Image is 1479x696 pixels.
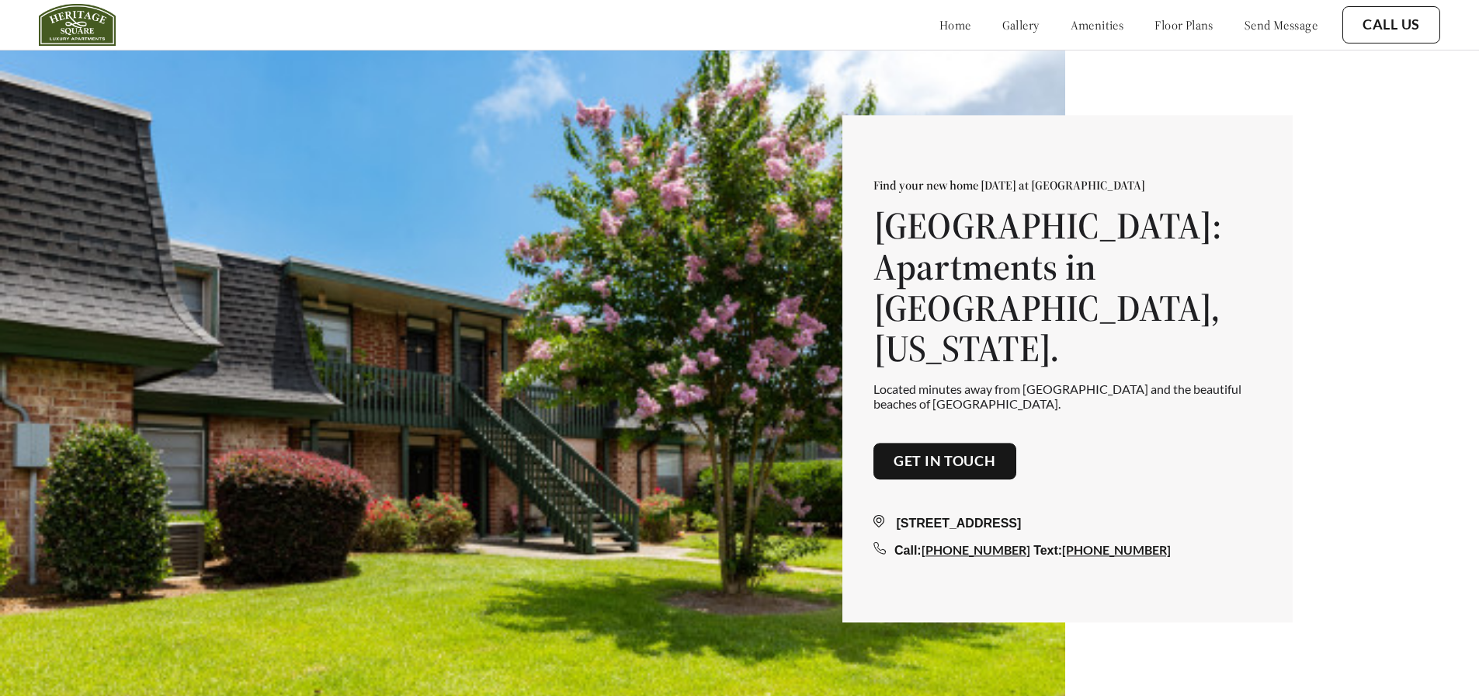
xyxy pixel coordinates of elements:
h1: [GEOGRAPHIC_DATA]: Apartments in [GEOGRAPHIC_DATA], [US_STATE]. [873,205,1262,369]
a: gallery [1002,17,1040,33]
a: [PHONE_NUMBER] [922,542,1030,557]
a: home [939,17,971,33]
span: Text: [1033,544,1062,557]
a: [PHONE_NUMBER] [1062,542,1171,557]
a: floor plans [1154,17,1213,33]
p: Located minutes away from [GEOGRAPHIC_DATA] and the beautiful beaches of [GEOGRAPHIC_DATA]. [873,381,1262,411]
div: [STREET_ADDRESS] [873,514,1262,533]
button: Call Us [1342,6,1440,43]
button: Get in touch [873,443,1016,480]
a: amenities [1071,17,1124,33]
a: send message [1245,17,1318,33]
p: Find your new home [DATE] at [GEOGRAPHIC_DATA] [873,177,1262,193]
img: heritage_square_logo.jpg [39,4,116,46]
span: Call: [894,544,922,557]
a: Get in touch [894,453,996,470]
a: Call Us [1363,16,1420,33]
